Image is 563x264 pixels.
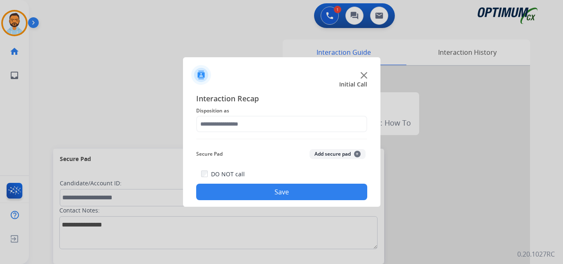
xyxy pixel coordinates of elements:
span: Initial Call [339,80,367,89]
span: Interaction Recap [196,93,367,106]
span: Disposition as [196,106,367,116]
label: DO NOT call [211,170,245,178]
span: Secure Pad [196,149,223,159]
button: Save [196,184,367,200]
p: 0.20.1027RC [517,249,555,259]
button: Add secure pad+ [310,149,366,159]
img: contactIcon [191,65,211,85]
span: + [354,151,361,157]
